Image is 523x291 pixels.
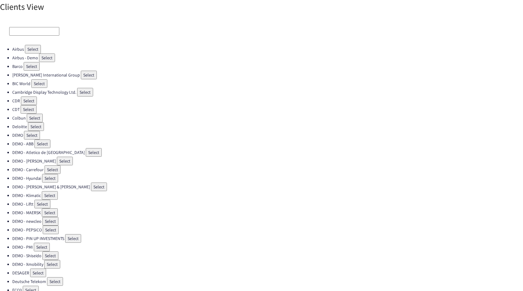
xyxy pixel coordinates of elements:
button: Select [30,269,46,277]
button: Select [86,148,102,157]
button: Select [47,277,63,286]
button: Select [42,217,58,226]
li: Deloitte [12,122,523,131]
button: Select [65,234,81,243]
li: Cambridge Display Technology Ltd. [12,88,523,96]
li: DESAGER [12,269,523,277]
button: Select [21,96,37,105]
button: Select [31,79,47,88]
li: Airbus - Demo [12,53,523,62]
button: Select [34,243,50,251]
button: Select [34,200,50,208]
button: Select [21,105,37,114]
li: Barco [12,62,523,71]
li: DEMO - newcleo [12,217,523,226]
button: Select [28,122,44,131]
li: DEMO - Xmobility [12,260,523,269]
button: Select [43,226,59,234]
li: DEMO - Carrefour [12,165,523,174]
button: Select [42,191,58,200]
button: Select [25,45,41,53]
li: DEMO - MAERSK [12,208,523,217]
li: DEMO - Liftt [12,200,523,208]
button: Select [24,131,40,140]
button: Select [42,208,58,217]
li: DEMO - [PERSON_NAME] & [PERSON_NAME] [12,183,523,191]
button: Select [57,157,73,165]
li: BIC World [12,79,523,88]
li: DEMO - PIN UP INVESTMENTS [12,234,523,243]
button: Select [81,71,97,79]
li: DEMO - Hyundai [12,174,523,183]
button: Select [91,183,107,191]
iframe: Chat Widget [420,225,523,291]
li: DEMO - Klimatic [12,191,523,200]
button: Select [39,53,55,62]
li: [PERSON_NAME] International Group [12,71,523,79]
li: DEMO - [PERSON_NAME] [12,157,523,165]
button: Select [42,174,58,183]
li: Deutsche Telekom [12,277,523,286]
button: Select [42,251,58,260]
div: Widget de chat [420,225,523,291]
li: CDT [12,105,523,114]
li: DEMO [12,131,523,140]
li: Airbus [12,45,523,53]
li: Colbun [12,114,523,122]
li: DEMO - ABB [12,140,523,148]
button: Select [45,165,61,174]
button: Select [24,62,40,71]
button: Select [34,140,50,148]
li: DEMO - Shiseido [12,251,523,260]
li: DEMO - PMI [12,243,523,251]
button: Select [27,114,43,122]
li: DEMO - PEPSICO [12,226,523,234]
button: Select [44,260,60,269]
li: DEMO - Atletico de [GEOGRAPHIC_DATA] [12,148,523,157]
button: Select [77,88,93,96]
li: CDR [12,96,523,105]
